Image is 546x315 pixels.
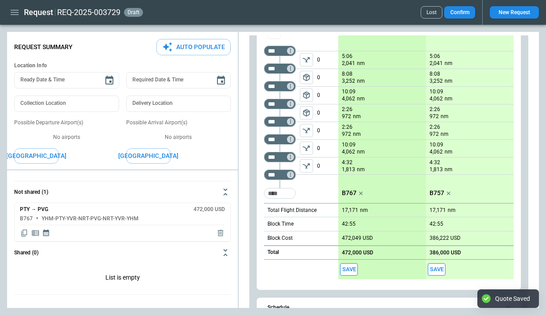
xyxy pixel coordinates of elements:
p: 2:26 [342,124,352,131]
p: 8:08 [430,71,440,77]
span: Type of sector [300,106,313,119]
p: 8:08 [342,71,352,77]
div: Too short [264,152,296,162]
p: nm [353,113,361,120]
p: 42:55 [342,221,356,227]
button: left aligned [300,88,313,102]
button: [GEOGRAPHIC_DATA] [14,148,58,164]
p: 386,222 USD [430,235,461,242]
span: package_2 [302,91,311,100]
p: 0 [317,104,338,122]
p: 0 [317,122,338,139]
button: left aligned [300,53,313,66]
span: Display detailed quote content [31,229,40,238]
p: 972 [430,113,439,120]
div: scrollable content [338,23,514,279]
h6: Location Info [14,62,231,69]
p: 4,062 [342,95,355,103]
p: Possible Departure Airport(s) [14,119,119,127]
p: 0 [317,69,338,86]
p: nm [357,166,365,173]
p: 4,062 [342,148,355,156]
button: Choose date [212,72,230,89]
p: 0 [317,140,338,157]
p: 4,062 [430,148,443,156]
button: Auto Populate [156,39,231,55]
p: nm [445,95,453,103]
p: 2:26 [342,106,352,113]
p: nm [357,95,365,103]
p: Total Flight Distance [267,207,317,214]
p: 3,252 [342,77,355,85]
span: Save this aircraft quote and copy details to clipboard [340,263,358,276]
span: Type of sector [300,71,313,84]
button: Choose date [101,72,118,89]
div: Too short [264,188,296,199]
p: nm [441,131,449,138]
h6: Not shared (1) [14,189,48,195]
p: nm [448,207,456,214]
p: 2,041 [430,60,443,67]
p: 3,252 [430,77,443,85]
button: left aligned [300,71,313,84]
span: Type of sector [300,53,313,66]
p: B767 [342,189,356,197]
h6: 472,000 USD [194,207,225,212]
p: Possible Arrival Airport(s) [126,119,231,127]
p: 0 [317,157,338,174]
button: Not shared (1) [14,181,231,203]
p: B757 [430,189,444,197]
p: Block Cost [267,234,293,242]
p: nm [445,166,453,173]
h1: Request [24,7,53,18]
p: Block Time [267,220,294,228]
div: Too short [264,116,296,127]
p: nm [360,207,368,214]
span: Delete quote [216,229,225,238]
p: nm [445,77,453,85]
h6: YHM-PTY-YVR-NRT-PVG-NRT-YVR-YHM [42,216,139,222]
div: Not shared (1) [14,203,231,242]
p: List is empty [14,263,231,294]
p: 1,813 [430,166,443,173]
p: 472,049 USD [342,235,373,242]
p: 2:26 [430,106,440,113]
h2: REQ-2025-003729 [57,7,120,18]
p: 10:09 [430,88,443,95]
span: draft [126,9,141,15]
span: Type of sector [300,159,313,173]
p: 10:09 [342,88,356,95]
p: Request Summary [14,43,73,51]
p: 972 [342,131,351,138]
div: Too short [264,99,296,109]
p: 4:32 [430,159,440,166]
button: left aligned [300,159,313,173]
span: package_2 [302,108,311,117]
p: nm [445,60,453,67]
div: Quote Saved [495,295,530,303]
button: Lost [421,6,442,19]
h6: Shared (0) [14,250,39,256]
p: No airports [126,134,231,141]
span: package_2 [302,73,311,82]
p: No airports [14,134,119,141]
div: Too short [264,169,296,180]
h6: Total [267,250,279,255]
p: 4,062 [430,95,443,103]
span: Type of sector [300,124,313,137]
span: Type of sector [300,142,313,155]
p: 5:06 [342,53,352,60]
button: Save [428,263,445,276]
p: nm [357,60,365,67]
button: left aligned [300,142,313,155]
p: 0 [317,51,338,69]
span: Type of sector [300,88,313,102]
button: New Request [490,6,539,19]
button: left aligned [300,106,313,119]
p: 17,171 [342,207,358,214]
p: 2:26 [430,124,440,131]
div: Not shared (1) [14,263,231,294]
p: nm [357,77,365,85]
div: Too short [264,63,296,74]
div: Too short [264,46,296,56]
